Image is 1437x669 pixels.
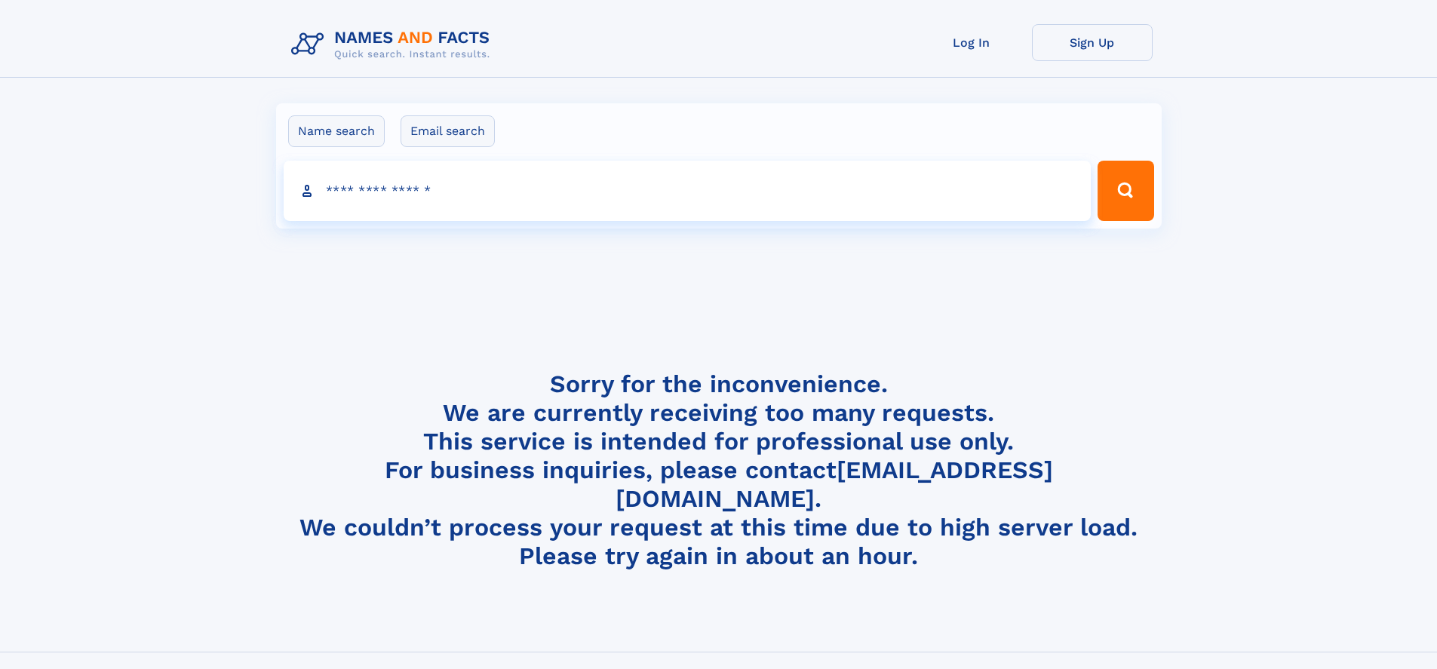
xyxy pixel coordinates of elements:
[285,370,1153,571] h4: Sorry for the inconvenience. We are currently receiving too many requests. This service is intend...
[288,115,385,147] label: Name search
[1032,24,1153,61] a: Sign Up
[1098,161,1153,221] button: Search Button
[911,24,1032,61] a: Log In
[401,115,495,147] label: Email search
[285,24,502,65] img: Logo Names and Facts
[284,161,1092,221] input: search input
[616,456,1053,513] a: [EMAIL_ADDRESS][DOMAIN_NAME]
